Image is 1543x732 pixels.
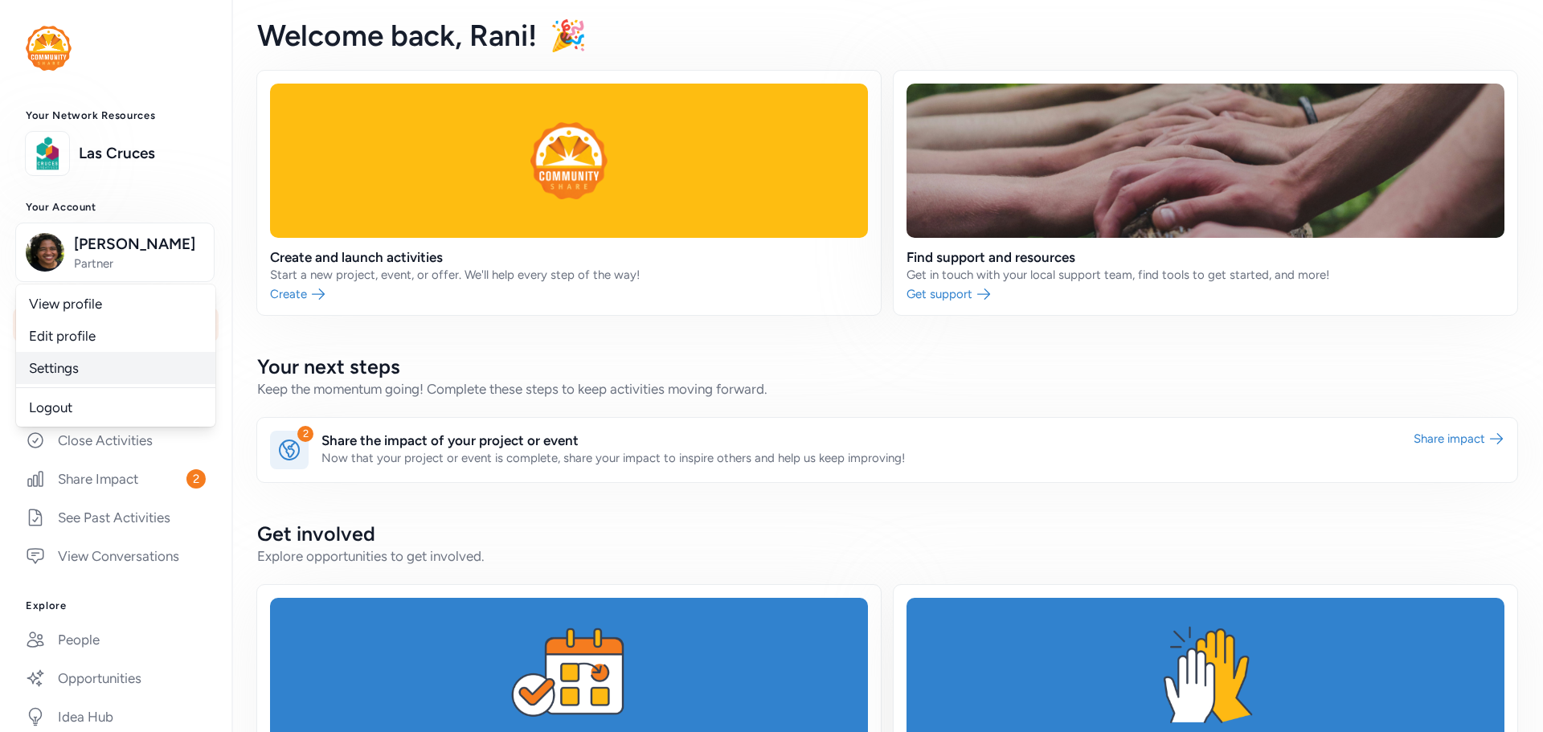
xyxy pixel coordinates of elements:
[13,307,219,342] a: Home
[74,256,204,272] span: Partner
[74,233,204,256] span: [PERSON_NAME]
[13,384,219,419] a: Create and Connect
[26,201,206,214] h3: Your Account
[257,354,1517,379] h2: Your next steps
[257,546,1517,566] div: Explore opportunities to get involved.
[26,599,206,612] h3: Explore
[16,284,215,427] div: [PERSON_NAME]Partner
[13,500,219,535] a: See Past Activities
[186,469,206,489] span: 2
[13,622,219,657] a: People
[13,461,219,497] a: Share Impact2
[15,223,215,282] button: [PERSON_NAME]Partner
[297,426,313,442] div: 2
[13,346,219,381] a: Respond to Invites
[26,26,72,71] img: logo
[16,320,215,352] a: Edit profile
[16,391,215,423] a: Logout
[13,660,219,696] a: Opportunities
[257,521,1517,546] h2: Get involved
[13,423,219,458] a: Close Activities
[30,136,65,171] img: logo
[550,18,587,53] span: 🎉
[13,538,219,574] a: View Conversations
[257,379,1517,399] div: Keep the momentum going! Complete these steps to keep activities moving forward.
[16,352,215,384] a: Settings
[16,288,215,320] a: View profile
[79,142,206,165] a: Las Cruces
[26,109,206,122] h3: Your Network Resources
[257,18,537,53] span: Welcome back , Rani!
